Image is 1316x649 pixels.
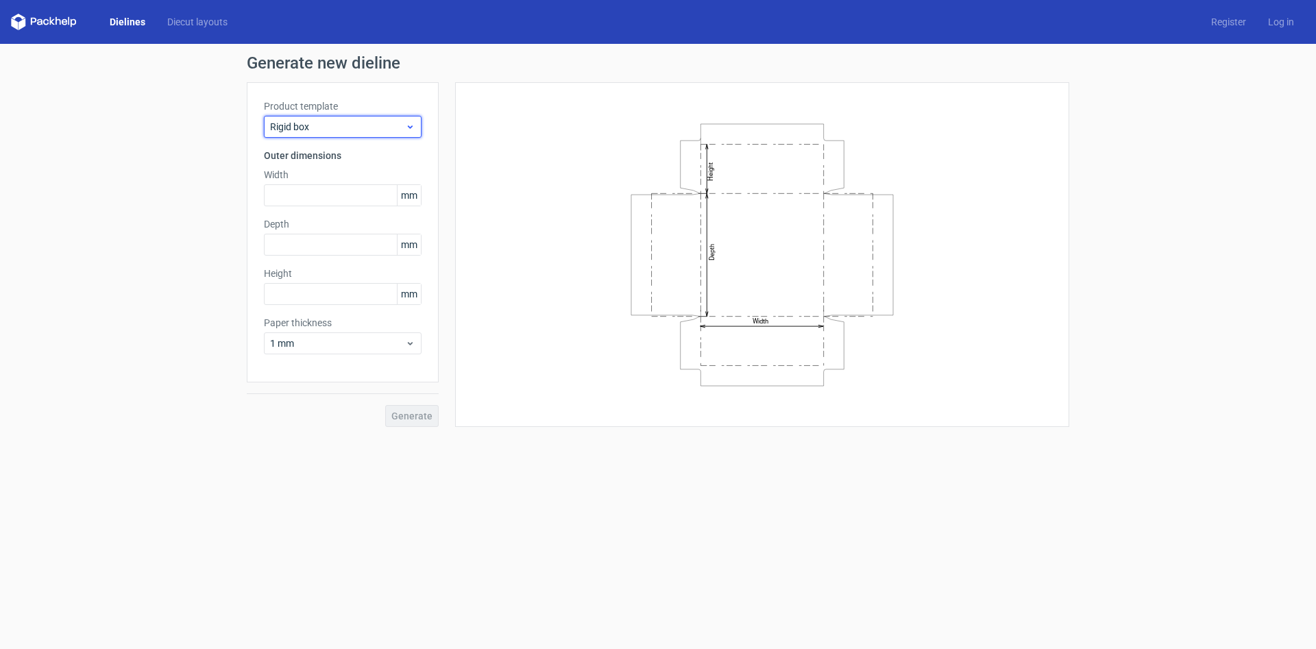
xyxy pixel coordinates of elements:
span: 1 mm [270,336,405,350]
span: mm [397,185,421,206]
a: Dielines [99,15,156,29]
text: Depth [708,243,716,260]
span: mm [397,284,421,304]
span: mm [397,234,421,255]
label: Height [264,267,422,280]
a: Diecut layouts [156,15,239,29]
label: Product template [264,99,422,113]
a: Log in [1257,15,1305,29]
text: Width [753,317,768,325]
h3: Outer dimensions [264,149,422,162]
label: Depth [264,217,422,231]
label: Width [264,168,422,182]
span: Rigid box [270,120,405,134]
label: Paper thickness [264,316,422,330]
a: Register [1200,15,1257,29]
h1: Generate new dieline [247,55,1069,71]
text: Height [707,162,714,180]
